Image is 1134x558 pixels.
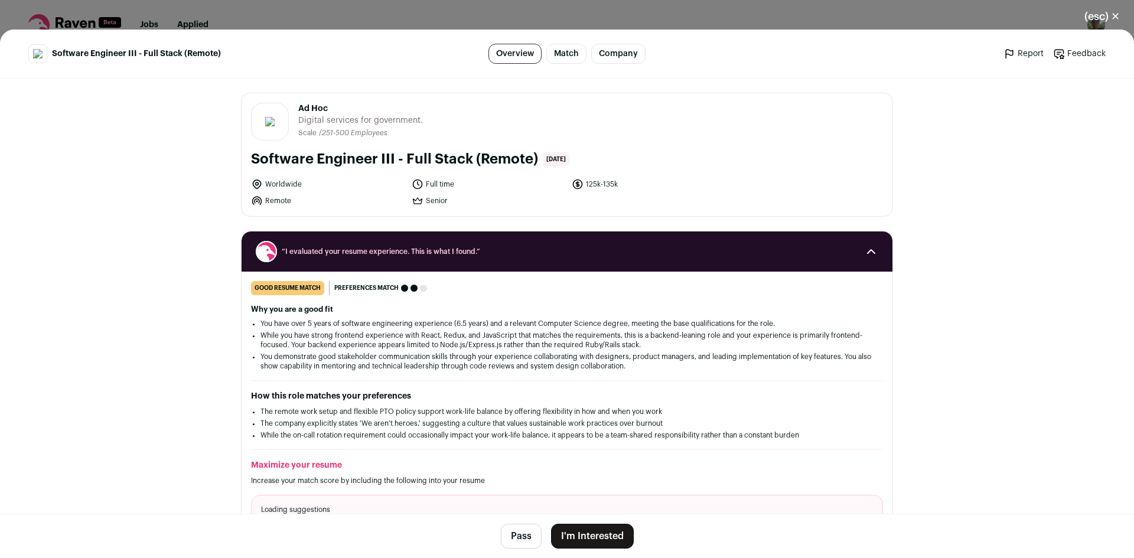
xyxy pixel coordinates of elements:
[488,44,542,64] a: Overview
[260,407,874,416] li: The remote work setup and flexible PTO policy support work-life balance by offering flexibility i...
[251,281,324,295] div: good resume match
[260,352,874,371] li: You demonstrate good stakeholder communication skills through your experience collaborating with ...
[298,103,423,115] span: Ad Hoc
[251,178,405,190] li: Worldwide
[543,152,569,167] span: [DATE]
[1070,4,1134,30] button: Close modal
[591,44,646,64] a: Company
[251,150,538,169] h1: Software Engineer III - Full Stack (Remote)
[251,459,883,471] h2: Maximize your resume
[551,524,634,549] button: I'm Interested
[1053,48,1106,60] a: Feedback
[1003,48,1044,60] a: Report
[52,48,221,60] span: Software Engineer III - Full Stack (Remote)
[33,49,43,58] img: 4a398f1bf2c59f1efd54dd04ca9a25319cc2b3753e4b91dfa0c398facac8d474.svg
[251,390,883,402] h2: How this role matches your preferences
[322,129,387,136] span: 251-500 Employees
[334,282,399,294] span: Preferences match
[298,129,319,138] li: Scale
[572,178,725,190] li: 125k-135k
[298,115,423,126] span: Digital services for government.
[265,117,275,126] img: 4a398f1bf2c59f1efd54dd04ca9a25319cc2b3753e4b91dfa0c398facac8d474.svg
[251,305,883,314] h2: Why you are a good fit
[251,195,405,207] li: Remote
[260,319,874,328] li: You have over 5 years of software engineering experience (6.5 years) and a relevant Computer Scie...
[319,129,387,138] li: /
[412,178,565,190] li: Full time
[412,195,565,207] li: Senior
[546,44,586,64] a: Match
[260,430,874,440] li: While the on-call rotation requirement could occasionally impact your work-life balance, it appea...
[251,476,883,485] p: Increase your match score by including the following into your resume
[501,524,542,549] button: Pass
[260,419,874,428] li: The company explicitly states 'We aren't heroes,' suggesting a culture that values sustainable wo...
[260,331,874,350] li: While you have strong frontend experience with React, Redux, and JavaScript that matches the requ...
[282,247,852,256] span: “I evaluated your resume experience. This is what I found.”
